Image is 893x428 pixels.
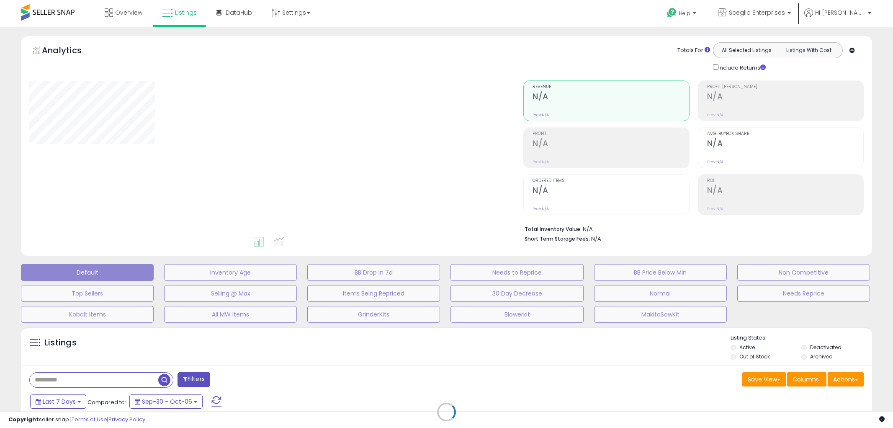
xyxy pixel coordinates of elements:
[715,45,778,56] button: All Selected Listings
[707,132,863,136] span: Avg. Buybox Share
[707,186,863,197] h2: N/A
[707,179,863,183] span: ROI
[707,92,863,103] h2: N/A
[115,8,142,17] span: Overview
[164,264,297,281] button: Inventory Age
[729,8,785,17] span: Sceglio Enterprises
[594,264,727,281] button: BB Price Below Min
[533,92,689,103] h2: N/A
[21,306,154,323] button: Kobalt Items
[533,85,689,89] span: Revenue
[707,206,723,211] small: Prev: N/A
[594,285,727,302] button: Normal
[21,264,154,281] button: Default
[777,45,840,56] button: Listings With Cost
[450,264,583,281] button: Needs to Reprice
[533,139,689,150] h2: N/A
[8,416,145,424] div: seller snap | |
[307,264,440,281] button: BB Drop in 7d
[525,223,857,233] li: N/A
[450,306,583,323] button: Blowerkit
[450,285,583,302] button: 30 Day Decrease
[175,8,197,17] span: Listings
[164,306,297,323] button: All MW Items
[660,1,705,27] a: Help
[815,8,865,17] span: Hi [PERSON_NAME]
[594,306,727,323] button: MakitaSawKit
[8,415,39,423] strong: Copyright
[667,8,677,18] i: Get Help
[677,47,710,54] div: Totals For
[525,235,590,242] b: Short Term Storage Fees:
[707,62,776,72] div: Include Returns
[226,8,252,17] span: DataHub
[707,159,723,164] small: Prev: N/A
[164,285,297,302] button: Selling @ Max
[591,235,601,243] span: N/A
[533,159,549,164] small: Prev: N/A
[533,186,689,197] h2: N/A
[307,285,440,302] button: Items Being Repriced
[707,112,723,117] small: Prev: N/A
[533,112,549,117] small: Prev: N/A
[525,226,582,233] b: Total Inventory Value:
[307,306,440,323] button: GrinderKits
[533,179,689,183] span: Ordered Items
[737,264,870,281] button: Non Competitive
[533,132,689,136] span: Profit
[737,285,870,302] button: Needs Reprice
[804,8,871,27] a: Hi [PERSON_NAME]
[707,139,863,150] h2: N/A
[707,85,863,89] span: Profit [PERSON_NAME]
[21,285,154,302] button: Top Sellers
[42,44,98,58] h5: Analytics
[679,10,690,17] span: Help
[533,206,549,211] small: Prev: N/A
